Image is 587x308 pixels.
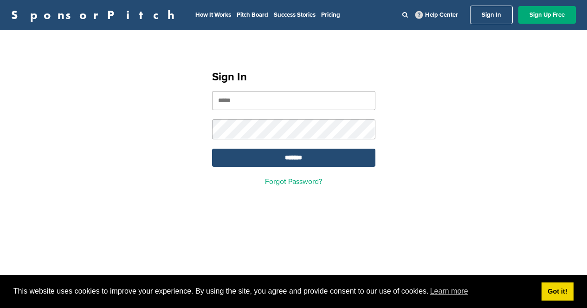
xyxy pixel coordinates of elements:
[13,284,534,298] span: This website uses cookies to improve your experience. By using the site, you agree and provide co...
[195,11,231,19] a: How It Works
[518,6,576,24] a: Sign Up Free
[321,11,340,19] a: Pricing
[542,282,574,301] a: dismiss cookie message
[470,6,513,24] a: Sign In
[265,177,322,186] a: Forgot Password?
[212,69,375,85] h1: Sign In
[11,9,181,21] a: SponsorPitch
[274,11,316,19] a: Success Stories
[429,284,470,298] a: learn more about cookies
[237,11,268,19] a: Pitch Board
[413,9,460,20] a: Help Center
